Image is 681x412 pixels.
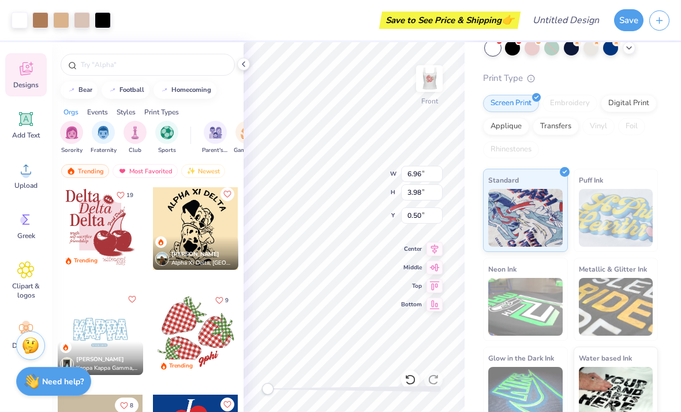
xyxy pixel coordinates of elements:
div: Trending [169,362,193,370]
button: bear [61,81,98,99]
div: bear [78,87,92,93]
span: Water based Ink [579,352,632,364]
span: 👉 [502,13,514,27]
span: 9 [225,298,229,303]
div: Print Type [483,72,658,85]
button: filter button [155,121,178,155]
div: Orgs [63,107,78,117]
img: trend_line.gif [67,87,76,94]
div: filter for Game Day [234,121,260,155]
span: Add Text [12,131,40,140]
button: filter button [91,121,117,155]
div: Rhinestones [483,141,539,158]
img: Fraternity Image [97,126,110,139]
span: Puff Ink [579,174,603,186]
button: filter button [60,121,83,155]
span: Clipart & logos [7,281,45,300]
input: Try "Alpha" [80,59,227,70]
button: filter button [202,121,229,155]
img: Parent's Weekend Image [209,126,222,139]
div: filter for Fraternity [91,121,117,155]
div: Embroidery [542,95,597,112]
div: Digital Print [601,95,657,112]
img: Front [418,67,441,90]
div: Styles [117,107,136,117]
div: Most Favorited [113,164,178,178]
strong: Need help? [42,376,84,387]
span: Neon Ink [488,263,517,275]
button: Like [220,187,234,201]
button: Like [111,187,139,203]
div: Foil [618,118,645,135]
span: Club [129,146,141,155]
span: Glow in the Dark Ink [488,352,554,364]
div: filter for Club [124,121,147,155]
span: Kappa Kappa Gamma, [GEOGRAPHIC_DATA] [76,364,139,373]
div: Applique [483,118,529,135]
span: Top [401,281,422,291]
span: Designs [13,80,39,90]
img: Metallic & Glitter Ink [579,278,653,336]
div: Transfers [533,118,579,135]
div: filter for Parent's Weekend [202,121,229,155]
span: Standard [488,174,519,186]
input: Untitled Design [523,9,608,32]
span: Parent's Weekend [202,146,229,155]
div: Save to See Price & Shipping [382,12,518,29]
div: Vinyl [582,118,615,135]
img: Standard [488,189,563,247]
img: trend_line.gif [108,87,117,94]
img: Sorority Image [65,126,78,139]
img: Neon Ink [488,278,563,336]
span: Center [401,244,422,254]
div: Newest [181,164,225,178]
button: filter button [234,121,260,155]
button: filter button [124,121,147,155]
span: Middle [401,263,422,272]
button: Like [210,292,234,308]
span: Metallic & Glitter Ink [579,263,647,275]
img: trending.gif [66,167,76,175]
button: Save [614,9,643,31]
img: Puff Ink [579,189,653,247]
span: 19 [126,192,133,198]
img: Sports Image [160,126,174,139]
div: Trending [61,164,109,178]
div: Print Types [144,107,179,117]
img: most_fav.gif [118,167,127,175]
button: Like [125,292,139,306]
div: Front [421,96,438,106]
span: Greek [17,231,35,240]
span: [PERSON_NAME] [171,250,219,258]
span: Bottom [401,300,422,309]
img: Game Day Image [241,126,254,139]
button: homecoming [154,81,216,99]
span: 8 [130,403,133,409]
div: filter for Sports [155,121,178,155]
div: filter for Sorority [60,121,83,155]
span: Game Day [234,146,260,155]
button: Like [220,398,234,411]
span: [PERSON_NAME] [76,355,124,363]
span: Decorate [12,341,40,350]
span: Fraternity [91,146,117,155]
span: Upload [14,181,38,190]
button: football [102,81,149,99]
span: Sorority [61,146,83,155]
img: Club Image [129,126,141,139]
span: Alpha Xi Delta, [GEOGRAPHIC_DATA] [171,259,234,268]
div: football [119,87,144,93]
div: Accessibility label [262,383,274,395]
span: Sports [158,146,176,155]
div: homecoming [171,87,211,93]
div: Events [87,107,108,117]
div: Trending [74,257,98,265]
div: Screen Print [483,95,539,112]
img: newest.gif [186,167,196,175]
img: trend_line.gif [160,87,169,94]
